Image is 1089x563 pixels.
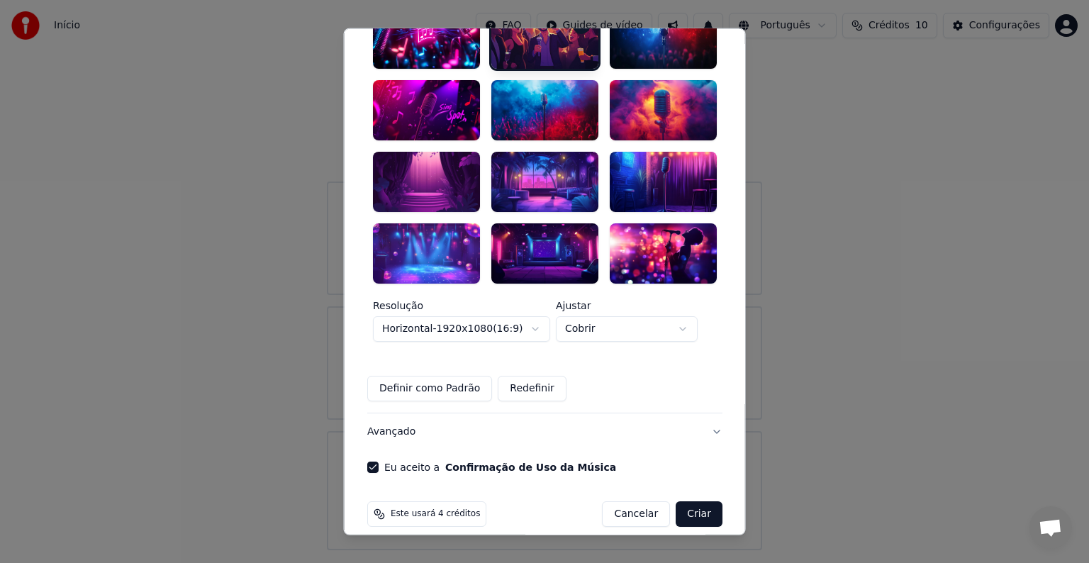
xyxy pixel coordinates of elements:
span: Este usará 4 créditos [391,508,480,519]
button: Criar [676,501,722,526]
label: Eu aceito a [384,462,616,472]
label: Resolução [373,300,550,310]
button: Eu aceito a [445,462,616,472]
label: Ajustar [556,300,698,310]
button: Avançado [367,413,722,450]
button: Definir como Padrão [367,375,492,401]
button: Redefinir [498,375,566,401]
button: Cancelar [602,501,670,526]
